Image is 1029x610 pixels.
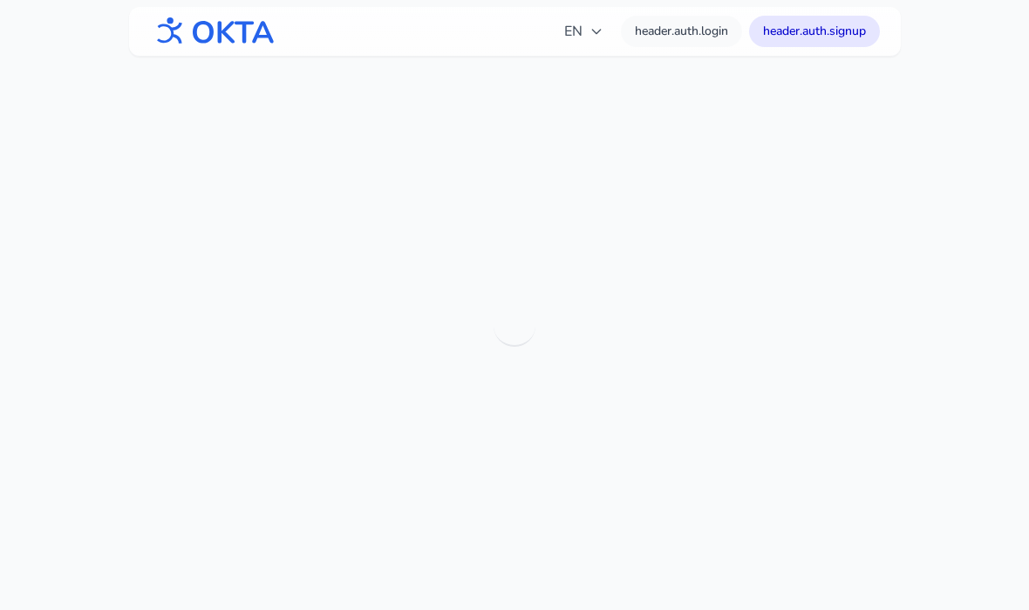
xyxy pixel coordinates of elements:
[749,16,880,47] a: header.auth.signup
[564,21,603,42] span: EN
[621,16,742,47] a: header.auth.login
[150,9,276,54] img: OKTA logo
[554,14,614,49] button: EN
